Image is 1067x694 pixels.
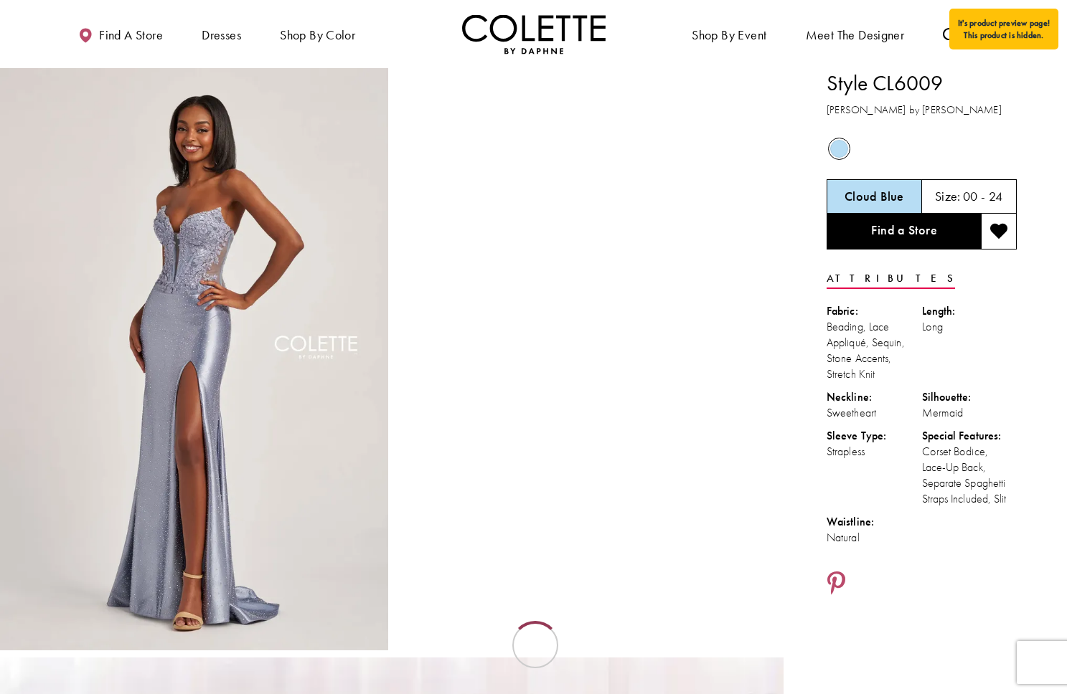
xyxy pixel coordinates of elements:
div: Waistline: [827,514,922,530]
div: Sleeve Type: [827,428,922,444]
h3: [PERSON_NAME] by [PERSON_NAME] [827,102,1017,118]
div: Neckline: [827,389,922,405]
span: Shop By Event [692,28,766,42]
div: Fabric: [827,303,922,319]
h5: 00 - 24 [963,189,1003,204]
a: Share using Pinterest - Opens in new tab [827,571,846,598]
div: Corset Bodice, Lace-Up Back, Separate Spaghetti Straps Included, Slit [922,444,1017,507]
div: Strapless [827,444,922,460]
span: Size: [935,188,961,204]
div: It's product preview page! This product is hidden. [949,9,1058,49]
div: Long [922,319,1017,335]
div: Mermaid [922,405,1017,421]
span: Shop By Event [688,14,770,54]
div: Silhouette: [922,389,1017,405]
video: Style CL6009 Colette by Daphne #1 autoplay loop mute video [395,68,784,262]
span: Dresses [198,14,245,54]
div: Beading, Lace Appliqué, Sequin, Stone Accents, Stretch Knit [827,319,922,382]
span: Find a store [99,28,163,42]
h5: Chosen color [845,189,904,204]
span: Shop by color [280,28,355,42]
button: Add to wishlist [981,214,1017,249]
span: Dresses [202,28,241,42]
img: Colette by Daphne [462,14,606,54]
span: Meet the designer [806,28,905,42]
div: Product color controls state depends on size chosen [827,136,1017,163]
a: Toggle search [939,14,961,54]
span: Shop by color [276,14,359,54]
div: Cloud Blue [827,136,852,161]
a: Visit Home Page [462,14,606,54]
a: Attributes [827,268,955,289]
h1: Style CL6009 [827,68,1017,98]
div: Sweetheart [827,405,922,421]
div: Special Features: [922,428,1017,444]
div: Natural [827,530,922,546]
a: Find a Store [827,214,981,249]
a: Find a store [75,14,166,54]
div: Length: [922,303,1017,319]
a: Meet the designer [802,14,908,54]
